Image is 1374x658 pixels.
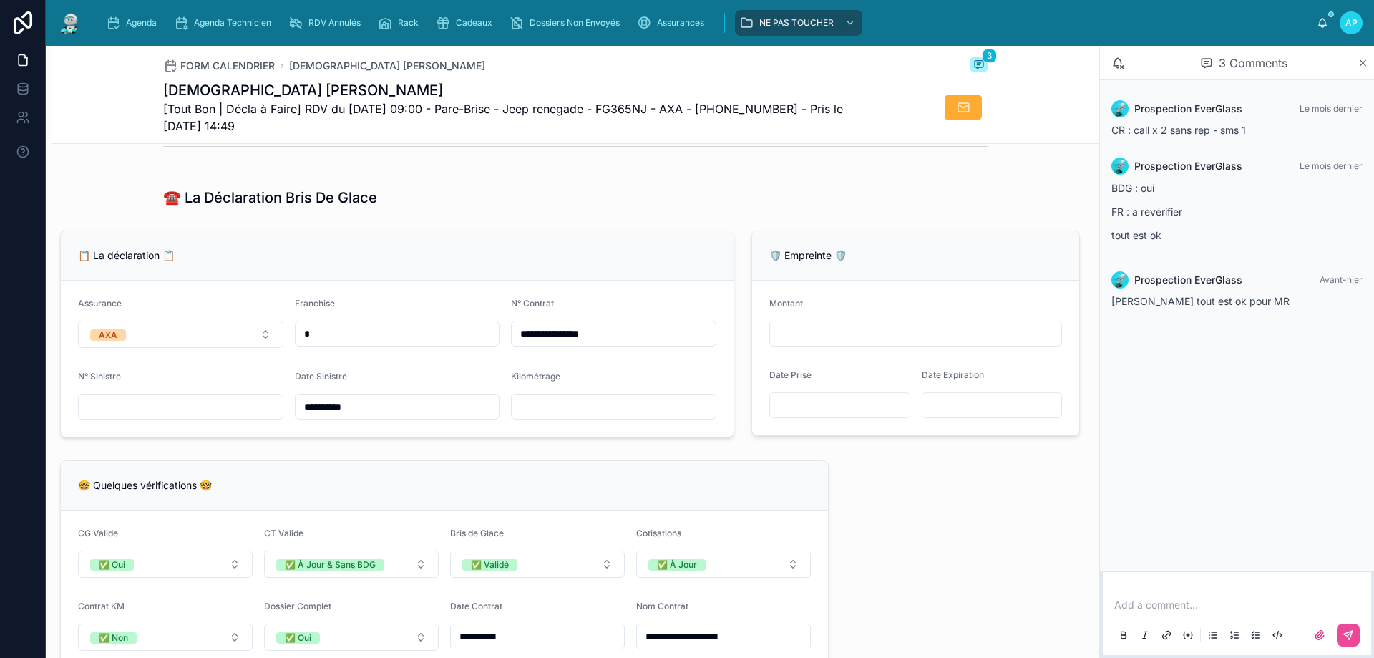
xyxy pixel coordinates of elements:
[194,17,271,29] span: Agenda Technicien
[1219,54,1287,72] span: 3 Comments
[1111,204,1363,219] p: FR : a revérifier
[57,11,83,34] img: App logo
[636,528,681,538] span: Cotisations
[982,49,997,63] span: 3
[78,528,118,538] span: CG Valide
[163,188,377,208] h1: ☎️ La Déclaration Bris De Glace
[289,59,485,73] a: [DEMOGRAPHIC_DATA] [PERSON_NAME]
[456,17,492,29] span: Cadeaux
[450,601,502,611] span: Date Contrat
[126,17,157,29] span: Agenda
[78,298,122,309] span: Assurance
[769,369,812,380] span: Date Prise
[735,10,862,36] a: NE PAS TOUCHER
[970,57,988,74] button: 3
[1111,180,1363,195] p: BDG : oui
[1111,228,1363,243] p: tout est ok
[530,17,620,29] span: Dossiers Non Envoyés
[657,17,704,29] span: Assurances
[1134,159,1242,173] span: Prospection EverGlass
[505,10,630,36] a: Dossiers Non Envoyés
[78,249,175,261] span: 📋 La déclaration 📋
[511,298,554,309] span: N° Contrat
[78,551,253,578] button: Select Button
[264,601,331,611] span: Dossier Complet
[1134,273,1242,287] span: Prospection EverGlass
[170,10,281,36] a: Agenda Technicien
[633,10,714,36] a: Assurances
[432,10,502,36] a: Cadeaux
[78,479,212,491] span: 🤓 Quelques vérifications 🤓
[1300,103,1363,114] span: Le mois dernier
[163,100,880,135] span: [Tout Bon | Décla à Faire] RDV du [DATE] 09:00 - Pare-Brise - Jeep renegade - FG365NJ - AXA - [PH...
[922,369,984,380] span: Date Expiration
[163,59,275,73] a: FORM CALENDRIER
[1300,160,1363,171] span: Le mois dernier
[78,624,253,651] button: Select Button
[450,551,625,578] button: Select Button
[295,298,335,309] span: Franchise
[99,632,128,644] div: ✅ Non
[78,371,121,382] span: N° Sinistre
[78,601,125,611] span: Contrat KM
[99,559,125,571] div: ✅ Oui
[374,10,429,36] a: Rack
[1111,295,1290,307] span: [PERSON_NAME] tout est ok pour MR
[308,17,361,29] span: RDV Annulés
[284,10,371,36] a: RDV Annulés
[450,528,504,538] span: Bris de Glace
[180,59,275,73] span: FORM CALENDRIER
[398,17,419,29] span: Rack
[759,17,834,29] span: NE PAS TOUCHER
[94,7,1317,39] div: scrollable content
[102,10,167,36] a: Agenda
[636,551,811,578] button: Select Button
[471,559,509,571] div: ✅ Validé
[657,559,697,571] div: ✅ À Jour
[295,371,347,382] span: Date Sinistre
[1320,274,1363,285] span: Avant-hier
[511,371,560,382] span: Kilométrage
[285,559,376,571] div: ✅ À Jour & Sans BDG
[1111,124,1246,136] span: CR : call x 2 sans rep - sms 1
[163,80,880,100] h1: [DEMOGRAPHIC_DATA] [PERSON_NAME]
[1134,102,1242,116] span: Prospection EverGlass
[78,321,283,348] button: Select Button
[769,298,803,309] span: Montant
[264,551,439,578] button: Select Button
[769,249,847,261] span: 🛡️ Empreinte 🛡️
[264,528,303,538] span: CT Valide
[99,329,117,341] div: AXA
[636,601,688,611] span: Nom Contrat
[285,632,311,644] div: ✅ Oui
[1345,17,1358,29] span: AP
[264,624,439,651] button: Select Button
